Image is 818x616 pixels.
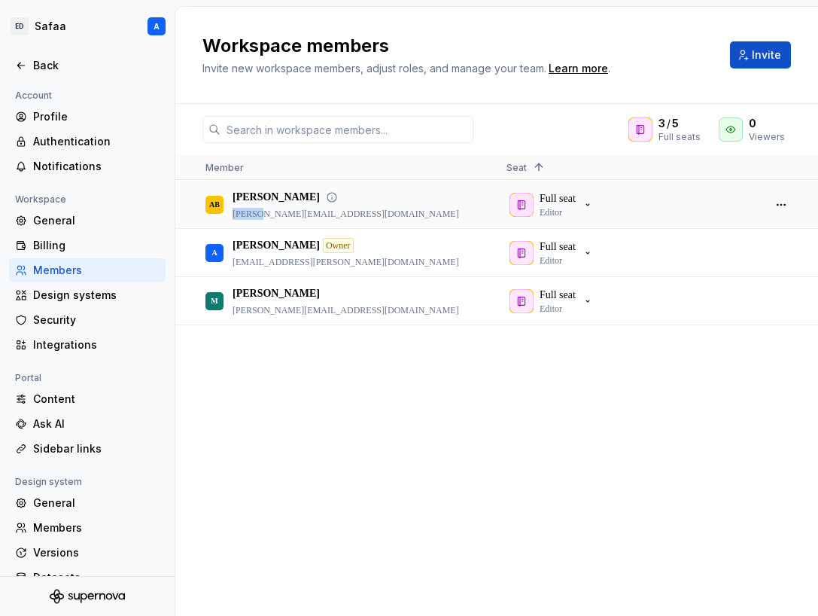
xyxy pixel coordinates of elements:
[9,233,166,258] a: Billing
[9,491,166,515] a: General
[749,131,785,143] div: Viewers
[540,255,562,267] p: Editor
[33,545,160,560] div: Versions
[672,116,679,131] span: 5
[540,206,562,218] p: Editor
[33,263,160,278] div: Members
[9,369,47,387] div: Portal
[540,303,562,315] p: Editor
[9,53,166,78] a: Back
[11,17,29,35] div: ED
[9,566,166,590] a: Datasets
[50,589,125,604] svg: Supernova Logo
[233,238,320,253] p: [PERSON_NAME]
[154,20,160,32] div: A
[506,286,600,316] button: Full seatEditor
[9,541,166,565] a: Versions
[33,496,160,511] div: General
[506,190,600,220] button: Full seatEditor
[35,19,66,34] div: Safaa
[9,105,166,129] a: Profile
[33,109,160,124] div: Profile
[9,387,166,411] a: Content
[33,416,160,432] div: Ask AI
[233,304,459,316] p: [PERSON_NAME][EMAIL_ADDRESS][DOMAIN_NAME]
[658,116,665,131] span: 3
[9,283,166,307] a: Design systems
[211,286,217,316] div: M
[33,213,160,228] div: General
[9,258,166,282] a: Members
[233,190,320,205] p: [PERSON_NAME]
[33,520,160,535] div: Members
[540,191,576,206] p: Full seat
[9,209,166,233] a: General
[752,47,781,63] span: Invite
[3,10,172,43] button: EDSafaaA
[506,238,600,268] button: Full seatEditor
[233,208,459,220] p: [PERSON_NAME][EMAIL_ADDRESS][DOMAIN_NAME]
[9,437,166,461] a: Sidebar links
[540,288,576,303] p: Full seat
[209,190,220,219] div: AB
[549,61,608,76] a: Learn more
[205,162,244,173] span: Member
[9,154,166,178] a: Notifications
[730,41,791,69] button: Invite
[546,63,610,75] span: .
[9,516,166,540] a: Members
[658,116,701,131] div: /
[9,191,72,209] div: Workspace
[233,286,320,301] p: [PERSON_NAME]
[211,238,217,267] div: A
[33,441,160,456] div: Sidebar links
[9,308,166,332] a: Security
[33,238,160,253] div: Billing
[33,337,160,352] div: Integrations
[9,412,166,436] a: Ask AI
[33,313,160,328] div: Security
[33,159,160,174] div: Notifications
[202,62,546,75] span: Invite new workspace members, adjust roles, and manage your team.
[9,130,166,154] a: Authentication
[33,134,160,149] div: Authentication
[33,58,160,73] div: Back
[33,288,160,303] div: Design systems
[540,239,576,255] p: Full seat
[9,333,166,357] a: Integrations
[9,473,88,491] div: Design system
[220,116,473,143] input: Search in workspace members...
[202,34,610,58] h2: Workspace members
[33,570,160,585] div: Datasets
[749,116,756,131] span: 0
[323,238,354,253] div: Owner
[506,162,527,173] span: Seat
[33,392,160,407] div: Content
[9,87,58,105] div: Account
[658,131,701,143] div: Full seats
[233,256,459,268] p: [EMAIL_ADDRESS][PERSON_NAME][DOMAIN_NAME]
